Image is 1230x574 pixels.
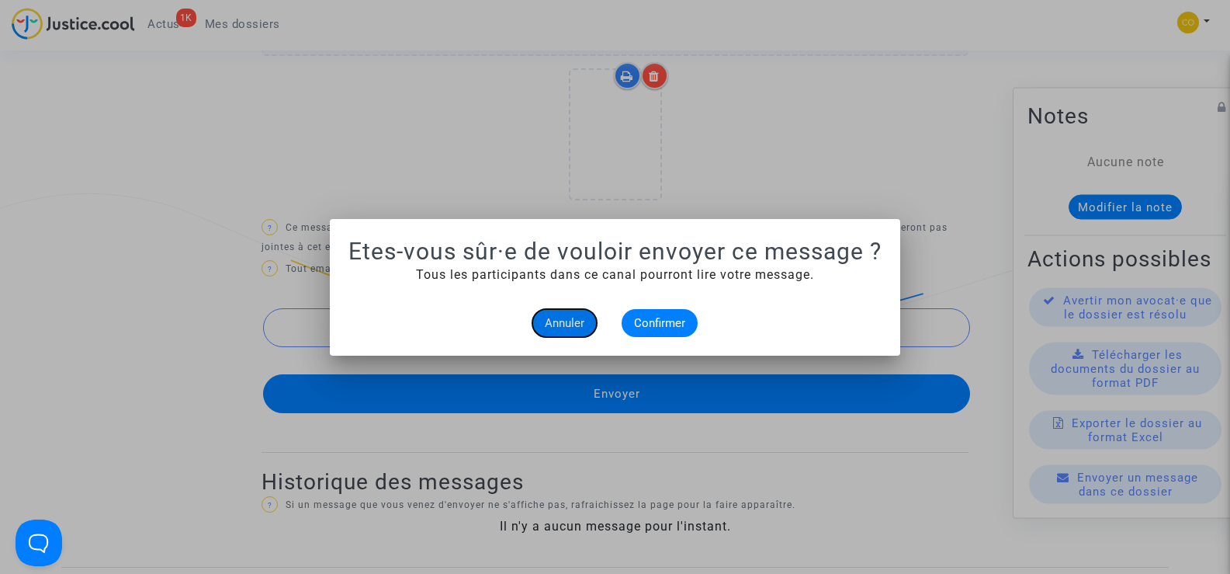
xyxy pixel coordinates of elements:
iframe: Help Scout Beacon - Open [16,520,62,566]
h1: Etes-vous sûr·e de vouloir envoyer ce message ? [348,238,882,266]
button: Confirmer [622,309,698,337]
button: Annuler [532,309,597,337]
span: Confirmer [634,316,685,330]
span: Annuler [545,316,584,330]
span: Tous les participants dans ce canal pourront lire votre message. [416,267,814,282]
